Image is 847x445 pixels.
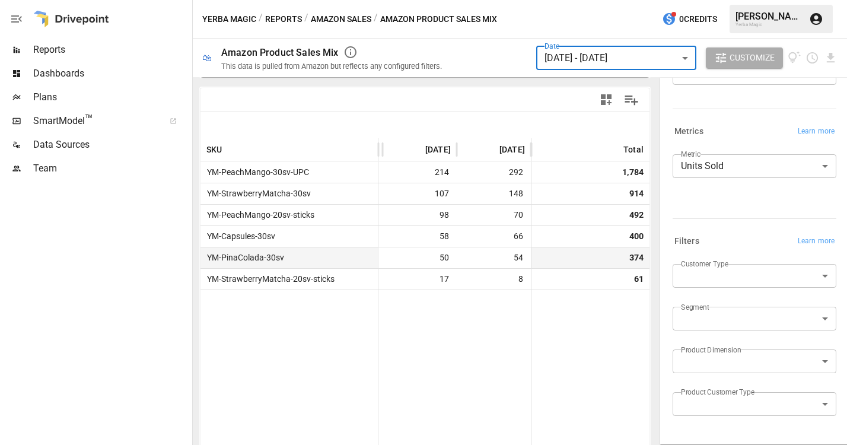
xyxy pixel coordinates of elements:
[389,247,451,268] span: 50
[389,183,451,204] span: 107
[221,62,442,71] div: This data is pulled from Amazon but reflects any configured filters.
[206,144,222,155] span: SKU
[482,141,498,158] button: Sort
[735,11,802,22] div: [PERSON_NAME]
[463,162,525,183] span: 292
[202,210,314,220] span: YM-PeachMango-20sv-sticks
[681,345,741,355] label: Product Dimension
[536,46,696,70] div: [DATE] - [DATE]
[33,114,157,128] span: SmartModel
[33,138,190,152] span: Data Sources
[544,41,559,51] label: Date
[202,253,284,262] span: YM-PinaColada-30sv
[674,125,703,138] h6: Metrics
[202,167,309,177] span: YM-PeachMango-30sv-UPC
[622,162,644,183] div: 1,784
[629,226,644,247] div: 400
[629,247,644,268] div: 374
[389,162,451,183] span: 214
[623,145,644,154] div: Total
[499,144,525,155] span: [DATE]
[629,183,644,204] div: 914
[706,47,783,69] button: Customize
[657,8,722,30] button: 0Credits
[824,51,838,65] button: Download report
[33,161,190,176] span: Team
[33,66,190,81] span: Dashboards
[407,141,424,158] button: Sort
[463,247,525,268] span: 54
[389,226,451,247] span: 58
[681,259,728,269] label: Customer Type
[681,302,709,312] label: Segment
[463,205,525,225] span: 70
[389,269,451,290] span: 17
[788,47,801,69] button: View documentation
[202,52,212,63] div: 🛍
[202,231,275,241] span: YM-Capsules-30sv
[798,236,835,247] span: Learn more
[202,274,335,284] span: YM-StrawberryMatcha-20sv-sticks
[629,205,644,225] div: 492
[679,12,717,27] span: 0 Credits
[735,22,802,27] div: Yerba Magic
[202,12,256,27] button: Yerba Magic
[265,12,302,27] button: Reports
[425,144,451,155] span: [DATE]
[634,269,644,290] div: 61
[681,149,700,159] label: Metric
[463,226,525,247] span: 66
[730,50,775,65] span: Customize
[798,126,835,138] span: Learn more
[259,12,263,27] div: /
[463,183,525,204] span: 148
[463,269,525,290] span: 8
[311,12,371,27] button: Amazon Sales
[85,112,93,127] span: ™
[224,141,240,158] button: Sort
[389,205,451,225] span: 98
[33,43,190,57] span: Reports
[681,387,754,397] label: Product Customer Type
[673,154,836,178] div: Units Sold
[304,12,308,27] div: /
[805,51,819,65] button: Schedule report
[674,235,699,248] h6: Filters
[618,87,645,113] button: Manage Columns
[33,90,190,104] span: Plans
[202,189,311,198] span: YM-StrawberryMatcha-30sv
[221,47,339,58] div: Amazon Product Sales Mix
[374,12,378,27] div: /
